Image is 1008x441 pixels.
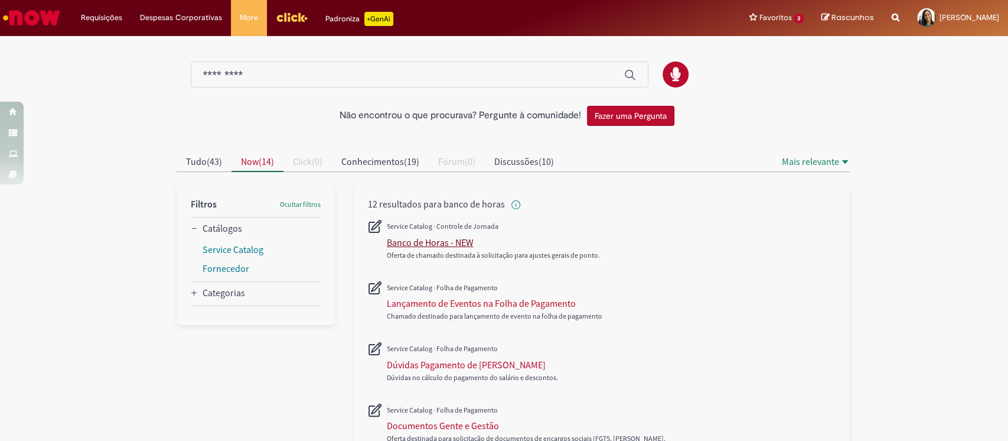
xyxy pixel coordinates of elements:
[759,12,791,24] span: Favoritos
[587,106,674,126] button: Fazer uma Pergunta
[240,12,258,24] span: More
[81,12,122,24] span: Requisições
[1,6,62,30] img: ServiceNow
[794,14,804,24] span: 3
[325,12,393,26] div: Padroniza
[276,8,308,26] img: click_logo_yellow_360x200.png
[831,12,874,23] span: Rascunhos
[140,12,222,24] span: Despesas Corporativas
[364,12,393,26] p: +GenAi
[940,12,999,22] span: [PERSON_NAME]
[340,111,581,121] h2: Não encontrou o que procurava? Pergunte à comunidade!
[821,12,874,24] a: Rascunhos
